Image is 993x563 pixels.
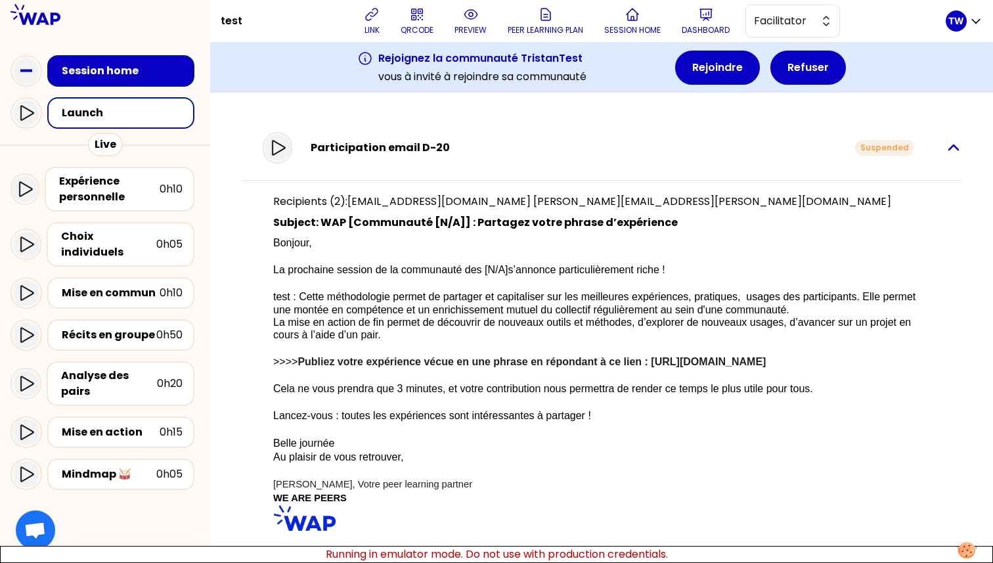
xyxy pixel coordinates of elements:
div: Choix individuels [61,229,156,260]
button: Rejoindre [675,51,760,85]
div: 0h15 [160,424,183,440]
button: Refuser [770,51,846,85]
a: [EMAIL_ADDRESS][DOMAIN_NAME] [347,194,531,209]
p: Peer learning plan [508,25,583,35]
button: Facilitator [745,5,840,37]
span: >>>> [273,356,298,367]
span: s’annonce particulièrement riche ! [508,264,665,275]
span: Lancez-vous : toutes les expériences sont intéressantes à partager ! [273,410,591,421]
div: Suspended [855,140,914,156]
div: Participation email D-20 [311,140,855,156]
button: Dashboard [676,1,735,41]
button: QRCODE [395,1,439,41]
p: Dashboard [682,25,730,35]
p: Subject: WAP [Communauté [N/A]] : Partagez votre phrase d’expérience [273,215,930,231]
h3: Rejoignez la communauté TristanTest [378,51,586,66]
div: 0h20 [157,376,183,392]
p: Session home [604,25,661,35]
p: Recipients (2): [273,194,930,210]
button: TW [946,11,982,32]
p: vous à invité à rejoindre sa communauté [378,69,586,85]
button: preview [449,1,492,41]
em: Transform every experience into actionable learning for all. [273,545,500,555]
a: [PERSON_NAME][EMAIL_ADDRESS][PERSON_NAME][DOMAIN_NAME] [533,194,891,209]
a: Ouvrir le chat [16,510,55,550]
div: Mise en action [62,424,160,440]
button: link [359,1,385,41]
span: [PERSON_NAME], Votre peer learning partner [273,479,472,489]
div: Mindmap 🥁 [62,466,156,482]
span: Facilitator [754,13,813,29]
div: Récits en groupe [62,327,156,343]
span: La prochaine session de la communauté des [N/A] [273,264,508,275]
div: Expérience personnelle [59,173,160,205]
p: link [364,25,380,35]
div: 0h05 [156,236,183,252]
div: 0h10 [160,285,183,301]
div: 0h05 [156,466,183,482]
span: Belle journée [273,438,334,449]
div: 0h50 [156,327,183,343]
p: TW [948,14,964,28]
div: Live [88,133,123,156]
div: Launch [62,105,188,121]
div: 0h10 [160,181,183,197]
div: Analyse des pairs [61,368,157,399]
strong: Publiez votre expérience vécue en une phrase en répondant à ce lien : [URL][DOMAIN_NAME] [298,356,766,367]
strong: WE ARE PEERS [273,493,347,503]
div: Mise en commun [62,285,160,301]
div: Session home [62,63,188,79]
span: Cela ne vous prendra que 3 minutes, et votre contribution nous permettra de render ce temps le pl... [273,383,813,394]
p: QRCODE [401,25,433,35]
span: Au plaisir de vous retrouver, [273,451,403,462]
span: test : Cette méthodologie permet de partager et capitaliser sur les meilleures expériences, prati... [273,291,919,340]
span: Bonjour, [273,237,312,248]
button: Session home [599,1,666,41]
p: preview [454,25,487,35]
button: Peer learning plan [502,1,588,41]
img: AD_4nXdD3crdepnf8gxuLnxGy29-WKDnA7VpIkn0RqC6zNBYKp3cF1G0sKa44-XBroyId9LLigVeg7ALQtA6eMR8BjN1tyGS2... [273,505,336,531]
